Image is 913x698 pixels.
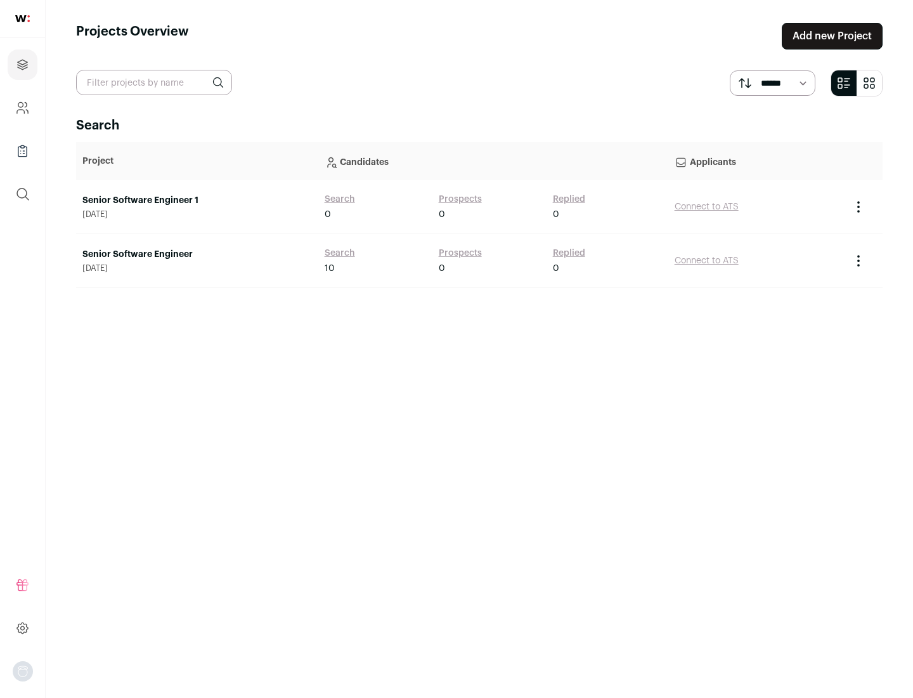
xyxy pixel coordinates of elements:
[553,262,559,275] span: 0
[675,256,739,265] a: Connect to ATS
[439,208,445,221] span: 0
[82,248,312,261] a: Senior Software Engineer
[782,23,883,49] a: Add new Project
[675,148,838,174] p: Applicants
[851,199,866,214] button: Project Actions
[439,193,482,206] a: Prospects
[8,136,37,166] a: Company Lists
[8,49,37,80] a: Projects
[325,262,335,275] span: 10
[553,193,585,206] a: Replied
[82,155,312,168] p: Project
[76,23,189,49] h1: Projects Overview
[82,209,312,220] span: [DATE]
[325,193,355,206] a: Search
[325,247,355,260] a: Search
[325,148,662,174] p: Candidates
[439,247,482,260] a: Prospects
[82,194,312,207] a: Senior Software Engineer 1
[15,15,30,22] img: wellfound-shorthand-0d5821cbd27db2630d0214b213865d53afaa358527fdda9d0ea32b1df1b89c2c.svg
[553,208,559,221] span: 0
[76,117,883,135] h2: Search
[325,208,331,221] span: 0
[8,93,37,123] a: Company and ATS Settings
[439,262,445,275] span: 0
[13,661,33,682] img: nopic.png
[82,263,312,273] span: [DATE]
[553,247,585,260] a: Replied
[13,661,33,682] button: Open dropdown
[76,70,232,95] input: Filter projects by name
[851,253,866,268] button: Project Actions
[675,202,739,211] a: Connect to ATS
